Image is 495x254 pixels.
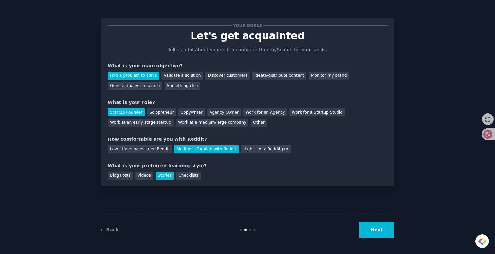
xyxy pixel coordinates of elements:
[165,82,200,90] div: Something else
[108,30,387,42] p: Let's get acquainted
[101,227,119,232] a: ← Back
[161,72,203,80] div: Validate a solution
[108,72,159,80] div: Find a problem to solve
[178,108,205,116] div: Copywriter
[176,172,201,180] div: Checklists
[251,119,267,127] div: Other
[135,172,153,180] div: Videos
[108,99,387,106] div: What is your role?
[156,172,174,180] div: Stories
[108,145,172,153] div: Low - Have never tried Reddit
[243,108,287,116] div: Work for an Agency
[309,72,349,80] div: Monitor my brand
[108,172,133,180] div: Blog Posts
[252,72,306,80] div: Ideate/distribute content
[205,72,249,80] div: Discover customers
[108,162,387,169] div: What is your preferred learning style?
[174,145,238,153] div: Medium - Familiar with Reddit
[232,22,263,29] span: Your goals
[241,145,291,153] div: High - I'm a Reddit pro
[108,108,145,116] div: Startup Founder
[108,82,162,90] div: General market research
[108,119,174,127] div: Work at an early stage startup
[359,222,394,238] button: Next
[108,62,387,69] div: What is your main objective?
[207,108,241,116] div: Agency Owner
[108,136,387,143] div: How comfortable are you with Reddit?
[165,46,330,53] p: Tell us a bit about yourself to configure GummySearch for your goals.
[176,119,248,127] div: Work at a medium/large company
[289,108,345,116] div: Work for a Startup Studio
[147,108,176,116] div: Solopreneur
